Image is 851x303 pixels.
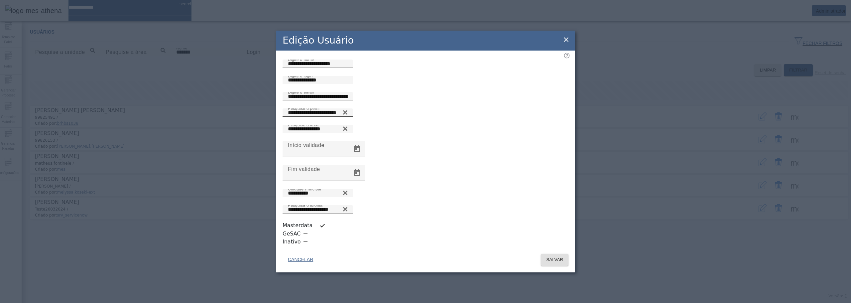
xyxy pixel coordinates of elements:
[288,90,314,94] mat-label: Digite o email
[288,206,348,214] input: Number
[349,165,365,181] button: Open calendar
[288,142,324,148] mat-label: Início validade
[288,109,348,117] input: Number
[541,254,568,266] button: SALVAR
[288,57,314,62] mat-label: Digite o nome
[288,125,348,133] input: Number
[288,189,348,197] input: Number
[288,122,318,127] mat-label: Pesquise a área
[288,256,313,263] span: CANCELAR
[288,74,313,78] mat-label: Digite o login
[546,256,563,263] span: SALVAR
[283,222,314,229] label: Masterdata
[349,141,365,157] button: Open calendar
[283,238,302,246] label: Inativo
[288,187,321,191] mat-label: Unidade Principal
[288,106,319,110] mat-label: Pesquise o perfil
[283,33,354,48] h2: Edição Usuário
[283,230,302,238] label: GeSAC
[288,166,320,172] mat-label: Fim validade
[283,254,318,266] button: CANCELAR
[288,203,322,207] mat-label: Pesquisa o idioma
